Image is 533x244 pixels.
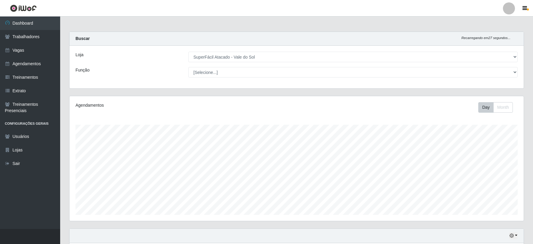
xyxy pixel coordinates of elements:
div: Agendamentos [75,102,254,108]
img: CoreUI Logo [10,5,37,12]
strong: Buscar [75,36,90,41]
i: Recarregando em 27 segundos... [461,36,510,40]
button: Month [493,102,513,113]
label: Loja [75,52,83,58]
button: Day [478,102,494,113]
label: Função [75,67,90,73]
div: Toolbar with button groups [478,102,518,113]
div: First group [478,102,513,113]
